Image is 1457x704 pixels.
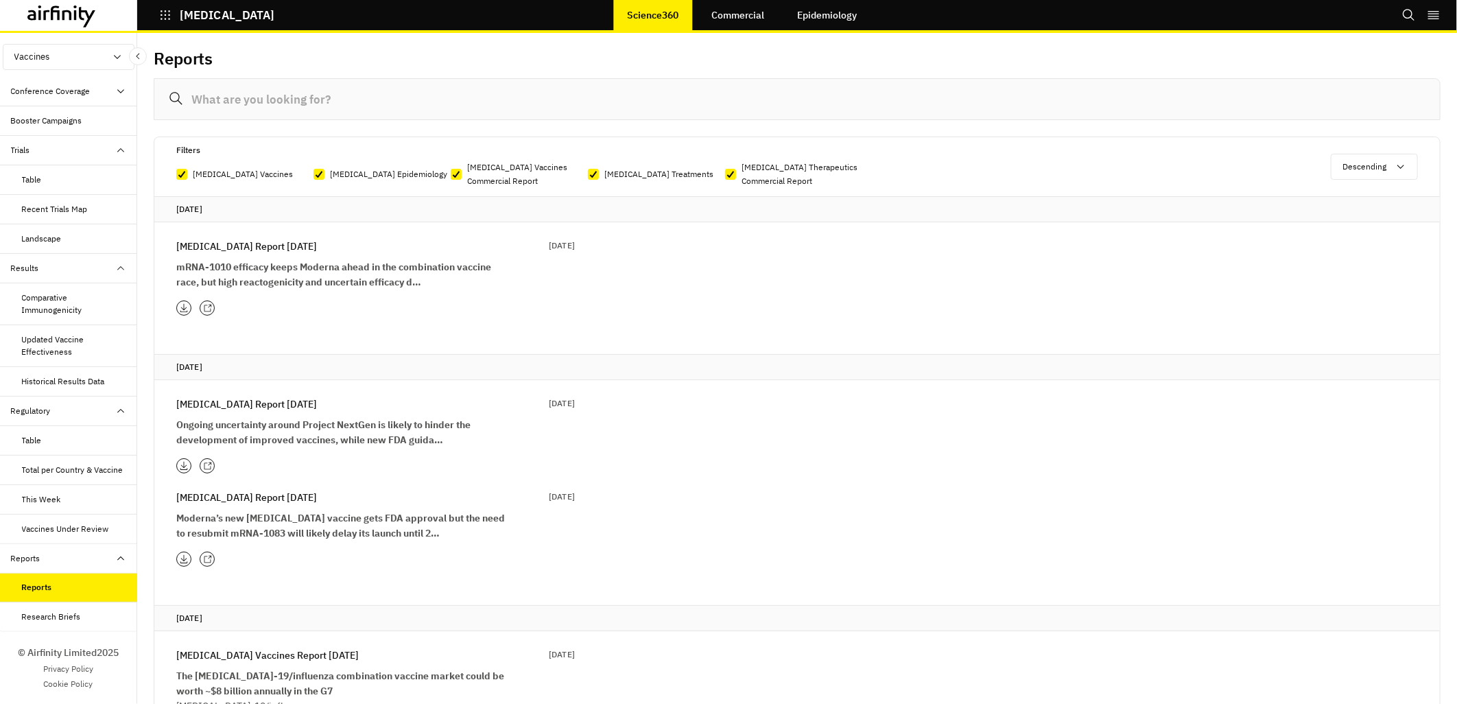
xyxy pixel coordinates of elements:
div: Reports [22,581,52,594]
button: Vaccines [3,44,134,70]
div: Reports [11,552,40,565]
p: [MEDICAL_DATA] Therapeutics Commercial Report [742,161,862,188]
div: Trials [11,144,30,156]
p: [DATE] [549,648,575,661]
p: [DATE] [549,239,575,253]
strong: Ongoing uncertainty around Project NextGen is likely to hinder the development of improved vaccin... [176,419,471,446]
p: [MEDICAL_DATA] Vaccines [193,167,293,181]
p: Filters [176,143,200,158]
p: [MEDICAL_DATA] Report [DATE] [176,490,317,505]
p: [MEDICAL_DATA] [180,9,274,21]
p: [MEDICAL_DATA] Treatments [604,167,713,181]
div: Total per Country & Vaccine [22,464,123,476]
p: [DATE] [176,611,1418,625]
input: What are you looking for? [154,78,1441,120]
div: Results [11,262,39,274]
p: © Airfinity Limited 2025 [18,646,119,660]
div: Regulatory [11,405,51,417]
div: Recent Trials Map [22,203,88,215]
div: Conference Coverage [11,85,91,97]
div: Table [22,434,42,447]
div: Landscape [22,233,62,245]
strong: mRNA-1010 efficacy keeps Moderna ahead in the combination vaccine race, but high reactogenicity a... [176,261,491,288]
p: [DATE] [176,202,1418,216]
div: This Week [22,493,61,506]
p: [MEDICAL_DATA] Vaccines Report [DATE] [176,648,359,663]
button: Close Sidebar [129,47,147,65]
button: Descending [1331,154,1418,180]
button: [MEDICAL_DATA] [159,3,274,27]
div: Comparative Immunogenicity [22,292,126,316]
p: [DATE] [176,360,1418,374]
p: Science360 [628,10,679,21]
div: Updated Vaccine Effectiveness [22,333,126,358]
p: [MEDICAL_DATA] Report [DATE] [176,239,317,254]
div: Research Briefs [22,611,81,623]
a: Cookie Policy [44,678,93,690]
p: [DATE] [549,490,575,504]
h2: Reports [154,49,213,69]
button: Search [1402,3,1416,27]
p: [MEDICAL_DATA] Report [DATE] [176,397,317,412]
div: Vaccines Under Review [22,523,109,535]
div: Table [22,174,42,186]
strong: Moderna’s new [MEDICAL_DATA] vaccine gets FDA approval but the need to resubmit mRNA-1083 will li... [176,512,505,539]
strong: The [MEDICAL_DATA]-19/influenza combination vaccine market could be worth ~$8 billion annually in... [176,670,504,697]
a: Privacy Policy [43,663,93,675]
p: [MEDICAL_DATA] Vaccines Commercial Report [467,161,588,188]
div: Historical Results Data [22,375,105,388]
p: [MEDICAL_DATA] Epidemiology [330,167,447,181]
div: Booster Campaigns [11,115,82,127]
p: [DATE] [549,397,575,410]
